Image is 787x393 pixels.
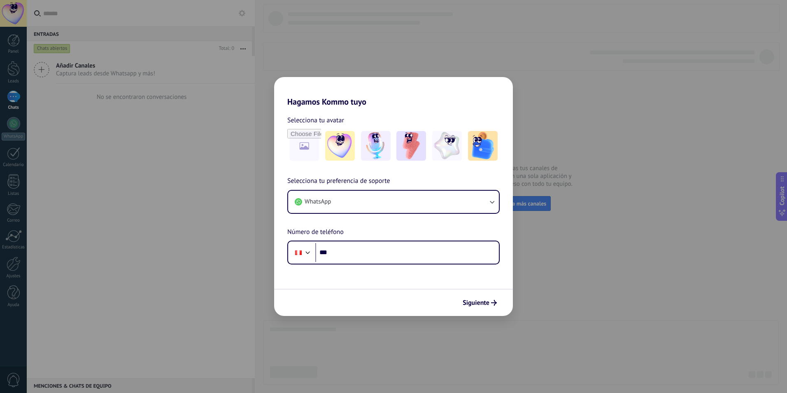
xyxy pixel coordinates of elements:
span: Siguiente [463,300,489,306]
div: Peru: + 51 [291,244,306,261]
span: Número de teléfono [287,227,344,238]
img: -2.jpeg [361,131,391,161]
h2: Hagamos Kommo tuyo [274,77,513,107]
span: Selecciona tu avatar [287,115,344,126]
img: -5.jpeg [468,131,498,161]
button: Siguiente [459,296,501,310]
img: -1.jpeg [325,131,355,161]
button: WhatsApp [288,191,499,213]
span: WhatsApp [305,198,331,206]
span: Selecciona tu preferencia de soporte [287,176,390,187]
img: -4.jpeg [432,131,462,161]
img: -3.jpeg [396,131,426,161]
